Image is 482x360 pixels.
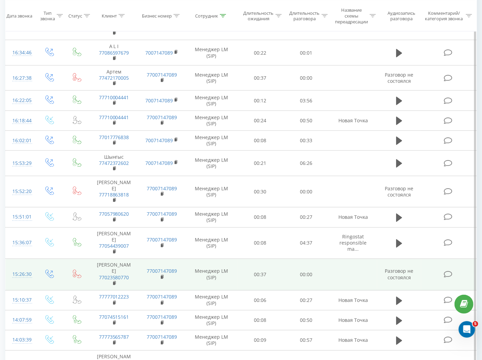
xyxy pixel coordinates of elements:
td: 00:50 [283,311,329,330]
td: 00:00 [283,65,329,91]
td: Менеджер LM (SIP) [186,65,237,91]
td: Менеджер LM (SIP) [186,40,237,66]
a: 7007147089 [145,97,173,104]
td: Новая Точка [329,330,377,350]
div: 14:03:39 [12,334,28,347]
td: Менеджер LM (SIP) [186,330,237,350]
a: 77007147089 [147,71,177,78]
div: 15:53:29 [12,157,28,170]
a: 7007147089 [145,137,173,144]
td: Артем [90,65,138,91]
div: 14:07:59 [12,314,28,327]
a: 77773565787 [99,334,129,340]
td: 00:00 [283,176,329,207]
td: Менеджер LM (SIP) [186,151,237,176]
td: Менеджер LM (SIP) [186,176,237,207]
td: 00:50 [283,111,329,131]
td: 00:09 [237,330,283,350]
span: Ringostat responsible ma... [339,234,367,252]
td: Менеджер LM (SIP) [186,131,237,150]
td: 00:37 [237,65,283,91]
td: Менеджер LM (SIP) [186,207,237,227]
div: Аудиозапись разговора [383,10,420,22]
div: 15:51:01 [12,211,28,224]
span: Разговор не состоялся [385,268,413,281]
a: 77007147089 [147,334,177,340]
td: 03:56 [283,91,329,111]
div: 16:27:38 [12,71,28,85]
div: Название схемы переадресации [335,7,368,25]
td: Новая Точка [329,311,377,330]
td: 00:08 [237,227,283,259]
div: 15:10:37 [12,294,28,307]
div: 15:52:20 [12,185,28,198]
a: 77007147089 [147,294,177,300]
td: 00:27 [283,207,329,227]
td: 00:00 [283,259,329,291]
a: 77472372602 [99,160,129,166]
a: 77472170005 [99,75,129,81]
td: Новая Точка [329,207,377,227]
div: Сотрудник [195,13,218,19]
div: 16:34:46 [12,46,28,59]
td: [PERSON_NAME] [90,259,138,291]
div: 16:02:01 [12,134,28,147]
td: 00:57 [283,330,329,350]
div: 15:26:30 [12,268,28,281]
td: Менеджер LM (SIP) [186,259,237,291]
a: 77086597679 [99,49,129,56]
div: Статус [68,13,82,19]
a: 77007147089 [147,211,177,217]
td: Менеджер LM (SIP) [186,111,237,131]
div: Длительность разговора [290,10,320,22]
td: 00:06 [237,291,283,311]
td: Менеджер LM (SIP) [186,227,237,259]
td: 00:37 [237,259,283,291]
a: 77054439007 [99,243,129,249]
td: 00:22 [237,40,283,66]
a: 7007147089 [145,160,173,166]
a: 77777012223 [99,294,129,300]
a: 77007147089 [147,185,177,192]
td: 00:24 [237,111,283,131]
div: Дата звонка [7,13,32,19]
td: 04:37 [283,227,329,259]
td: 00:08 [237,207,283,227]
span: Разговор не состоялся [385,185,413,198]
div: 16:22:05 [12,94,28,107]
div: Комментарий/категория звонка [424,10,464,22]
iframe: Intercom live chat [459,321,475,338]
td: Новая Точка [329,111,377,131]
a: 77007147089 [147,268,177,274]
td: 00:33 [283,131,329,150]
td: Менеджер LM (SIP) [186,91,237,111]
a: 77023580770 [99,274,129,281]
td: Шынгыс [90,151,138,176]
a: 77007147089 [147,314,177,320]
div: Бизнес номер [142,13,172,19]
td: 00:30 [237,176,283,207]
div: Длительность ожидания [244,10,274,22]
span: Разговор не состоялся [385,71,413,84]
a: 77710004441 [99,94,129,101]
td: Менеджер LM (SIP) [186,291,237,311]
div: Тип звонка [40,10,55,22]
td: [PERSON_NAME] [90,176,138,207]
td: 00:12 [237,91,283,111]
a: 77007147089 [147,114,177,121]
a: 77057980620 [99,211,129,217]
td: 00:08 [237,131,283,150]
td: Новая Точка [329,291,377,311]
div: 15:36:07 [12,236,28,250]
td: 00:21 [237,151,283,176]
td: 00:27 [283,291,329,311]
td: Менеджер LM (SIP) [186,311,237,330]
a: 77718863818 [99,191,129,198]
td: 00:08 [237,311,283,330]
div: 16:18:44 [12,114,28,127]
td: 06:26 [283,151,329,176]
a: 7007147089 [145,49,173,56]
a: 77007147089 [147,237,177,243]
div: Клиент [102,13,117,19]
span: 5 [473,321,478,327]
